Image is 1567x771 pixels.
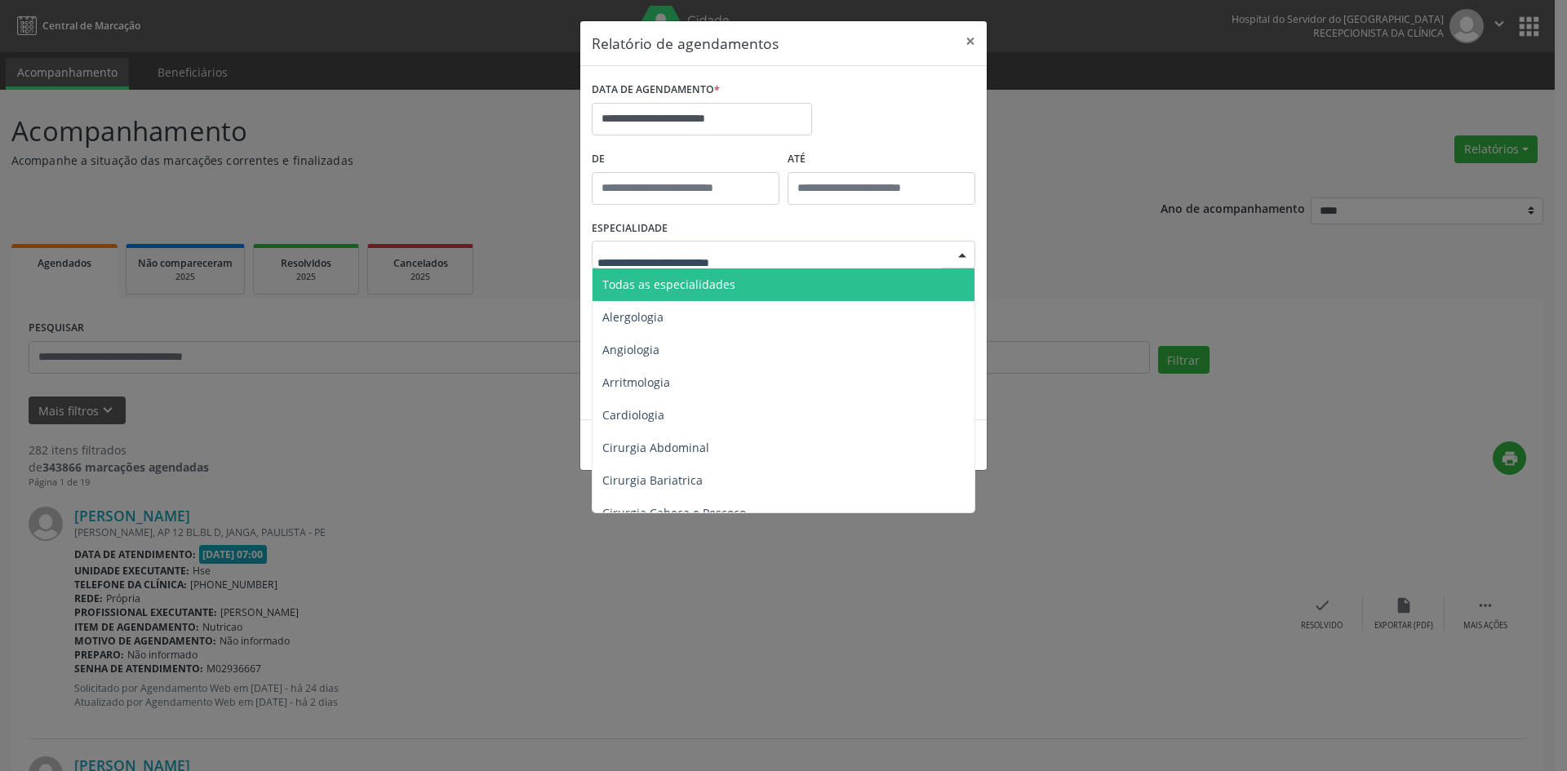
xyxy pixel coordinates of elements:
[602,472,703,488] span: Cirurgia Bariatrica
[602,309,664,325] span: Alergologia
[602,440,709,455] span: Cirurgia Abdominal
[602,505,746,521] span: Cirurgia Cabeça e Pescoço
[602,374,670,390] span: Arritmologia
[788,147,975,172] label: ATÉ
[592,216,668,241] label: ESPECIALIDADE
[602,342,659,357] span: Angiologia
[592,147,779,172] label: De
[602,277,735,292] span: Todas as especialidades
[592,78,720,103] label: DATA DE AGENDAMENTO
[954,21,987,61] button: Close
[602,407,664,423] span: Cardiologia
[592,33,779,54] h5: Relatório de agendamentos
